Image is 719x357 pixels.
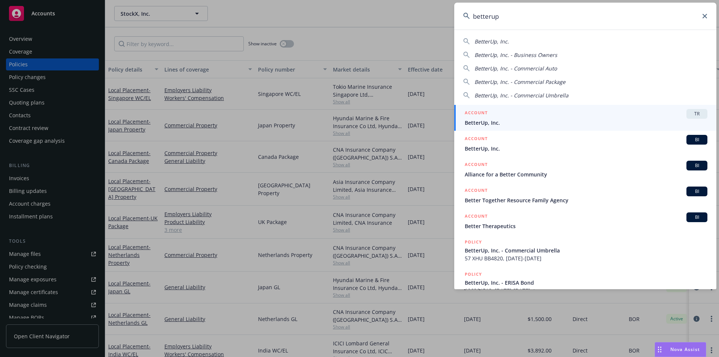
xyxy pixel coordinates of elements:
[474,78,565,85] span: BetterUp, Inc. - Commercial Package
[465,196,707,204] span: Better Together Resource Family Agency
[689,162,704,169] span: BI
[465,238,482,246] h5: POLICY
[474,92,568,99] span: BetterUp, Inc. - Commercial Umbrella
[454,131,716,157] a: ACCOUNTBIBetterUp, Inc.
[465,287,707,294] span: 106864518, [DATE]-[DATE]
[465,187,488,196] h5: ACCOUNT
[465,145,707,152] span: BetterUp, Inc.
[465,170,707,178] span: Alliance for a Better Community
[655,342,664,357] div: Drag to move
[465,135,488,144] h5: ACCOUNT
[454,105,716,131] a: ACCOUNTTRBetterUp, Inc.
[465,119,707,127] span: BetterUp, Inc.
[474,38,509,45] span: BetterUp, Inc.
[465,254,707,262] span: 57 XHU BB4820, [DATE]-[DATE]
[454,182,716,208] a: ACCOUNTBIBetter Together Resource Family Agency
[454,157,716,182] a: ACCOUNTBIAlliance for a Better Community
[474,51,557,58] span: BetterUp, Inc. - Business Owners
[454,266,716,299] a: POLICYBetterUp, Inc. - ERISA Bond106864518, [DATE]-[DATE]
[454,3,716,30] input: Search...
[474,65,557,72] span: BetterUp, Inc. - Commercial Auto
[465,279,707,287] span: BetterUp, Inc. - ERISA Bond
[689,188,704,195] span: BI
[465,161,488,170] h5: ACCOUNT
[465,270,482,278] h5: POLICY
[454,208,716,234] a: ACCOUNTBIBetter Therapeutics
[454,234,716,266] a: POLICYBetterUp, Inc. - Commercial Umbrella57 XHU BB4820, [DATE]-[DATE]
[465,246,707,254] span: BetterUp, Inc. - Commercial Umbrella
[465,222,707,230] span: Better Therapeutics
[689,214,704,221] span: BI
[670,346,700,353] span: Nova Assist
[689,111,704,117] span: TR
[465,212,488,221] h5: ACCOUNT
[689,136,704,143] span: BI
[655,342,706,357] button: Nova Assist
[465,109,488,118] h5: ACCOUNT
